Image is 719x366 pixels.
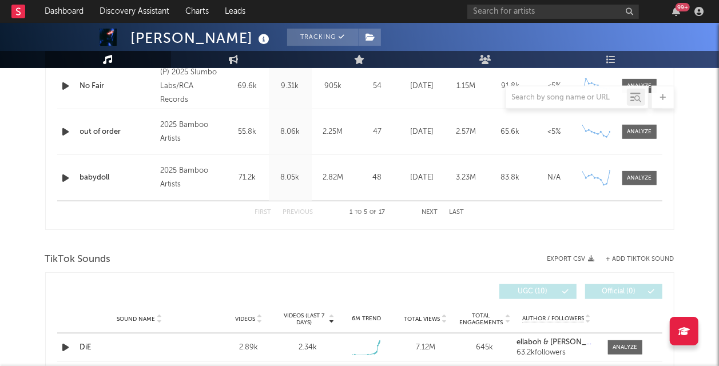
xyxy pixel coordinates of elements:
[80,172,155,184] a: babydoll
[229,172,266,184] div: 71.2k
[491,81,530,92] div: 91.8k
[355,210,362,215] span: to
[272,81,309,92] div: 9.31k
[458,312,504,326] span: Total Engagements
[255,209,272,216] button: First
[357,126,398,138] div: 47
[403,126,442,138] div: [DATE]
[357,81,398,92] div: 54
[517,339,609,346] strong: ellaboh & [PERSON_NAME]
[595,256,674,262] button: + Add TikTok Sound
[450,209,464,216] button: Last
[315,81,352,92] div: 905k
[404,316,440,323] span: Total Views
[403,81,442,92] div: [DATE]
[340,315,393,323] div: 6M Trend
[499,284,577,299] button: UGC(10)
[236,316,256,323] span: Videos
[535,81,574,92] div: <5%
[229,81,266,92] div: 69.6k
[585,284,662,299] button: Official(0)
[676,3,690,11] div: 99 +
[283,209,313,216] button: Previous
[547,256,595,262] button: Export CSV
[336,206,399,220] div: 1 5 17
[223,342,276,353] div: 2.89k
[117,316,156,323] span: Sound Name
[522,315,584,323] span: Author / Followers
[403,172,442,184] div: [DATE]
[281,312,327,326] span: Videos (last 7 days)
[491,126,530,138] div: 65.6k
[507,288,559,295] span: UGC ( 10 )
[535,172,574,184] div: N/A
[80,126,155,138] a: out of order
[399,342,452,353] div: 7.12M
[447,81,486,92] div: 1.15M
[272,126,309,138] div: 8.06k
[80,342,200,353] a: DiE
[517,339,596,347] a: ellaboh & [PERSON_NAME]
[160,164,223,192] div: 2025 Bamboo Artists
[287,29,359,46] button: Tracking
[131,29,273,47] div: [PERSON_NAME]
[458,342,511,353] div: 645k
[491,172,530,184] div: 83.8k
[535,126,574,138] div: <5%
[315,126,352,138] div: 2.25M
[45,253,111,266] span: TikTok Sounds
[80,81,155,92] a: No Fair
[160,118,223,146] div: 2025 Bamboo Artists
[357,172,398,184] div: 48
[422,209,438,216] button: Next
[506,93,627,102] input: Search by song name or URL
[447,172,486,184] div: 3.23M
[467,5,639,19] input: Search for artists
[606,256,674,262] button: + Add TikTok Sound
[272,172,309,184] div: 8.05k
[229,126,266,138] div: 55.8k
[370,210,377,215] span: of
[593,288,645,295] span: Official ( 0 )
[672,7,680,16] button: 99+
[299,342,317,353] div: 2.34k
[315,172,352,184] div: 2.82M
[517,349,596,357] div: 63.2k followers
[447,126,486,138] div: 2.57M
